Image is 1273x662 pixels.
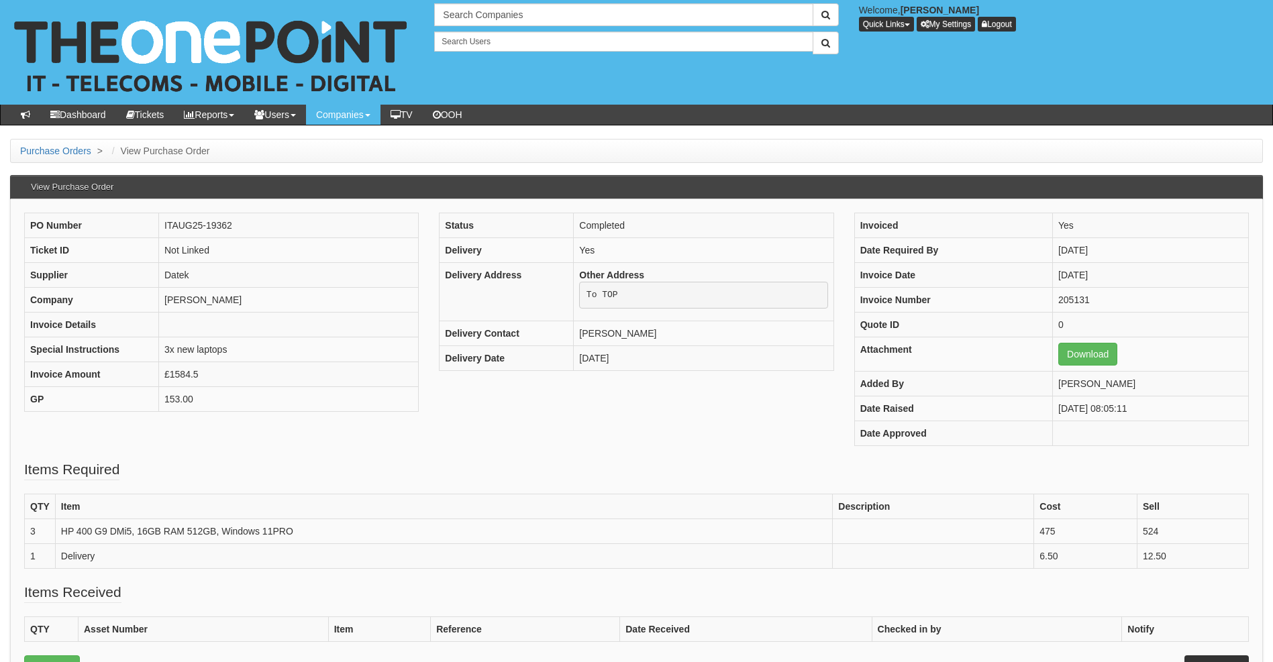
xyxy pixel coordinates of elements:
[174,105,244,125] a: Reports
[854,288,1052,313] th: Invoice Number
[109,144,210,158] li: View Purchase Order
[579,270,644,280] b: Other Address
[116,105,174,125] a: Tickets
[440,321,574,345] th: Delivery Contact
[306,105,380,125] a: Companies
[620,617,872,642] th: Date Received
[25,288,159,313] th: Company
[901,5,979,15] b: [PERSON_NAME]
[1034,544,1137,569] td: 6.50
[440,345,574,370] th: Delivery Date
[574,321,833,345] td: [PERSON_NAME]
[40,105,116,125] a: Dashboard
[24,176,120,199] h3: View Purchase Order
[434,32,813,52] input: Search Users
[854,313,1052,337] th: Quote ID
[579,282,827,309] pre: To TOP
[434,3,813,26] input: Search Companies
[159,213,419,238] td: ITAUG25-19362
[159,337,419,362] td: 3x new laptops
[25,313,159,337] th: Invoice Details
[25,617,79,642] th: QTY
[1053,263,1249,288] td: [DATE]
[25,544,56,569] td: 1
[854,213,1052,238] th: Invoiced
[1053,396,1249,421] td: [DATE] 08:05:11
[1053,238,1249,263] td: [DATE]
[1053,313,1249,337] td: 0
[55,494,832,519] th: Item
[159,238,419,263] td: Not Linked
[55,519,832,544] td: HP 400 G9 DMi5, 16GB RAM 512GB, Windows 11PRO
[25,263,159,288] th: Supplier
[854,396,1052,421] th: Date Raised
[55,544,832,569] td: Delivery
[79,617,329,642] th: Asset Number
[440,263,574,321] th: Delivery Address
[328,617,431,642] th: Item
[1137,494,1248,519] th: Sell
[20,146,91,156] a: Purchase Orders
[1053,372,1249,396] td: [PERSON_NAME]
[159,362,419,387] td: £1584.5
[94,146,106,156] span: >
[1058,343,1117,366] a: Download
[25,387,159,412] th: GP
[25,519,56,544] td: 3
[574,213,833,238] td: Completed
[25,494,56,519] th: QTY
[978,17,1016,32] a: Logout
[849,3,1273,32] div: Welcome,
[1137,544,1248,569] td: 12.50
[854,263,1052,288] th: Invoice Date
[159,387,419,412] td: 153.00
[1137,519,1248,544] td: 524
[25,238,159,263] th: Ticket ID
[1122,617,1249,642] th: Notify
[440,213,574,238] th: Status
[854,238,1052,263] th: Date Required By
[244,105,306,125] a: Users
[25,362,159,387] th: Invoice Amount
[833,494,1034,519] th: Description
[1053,213,1249,238] td: Yes
[574,345,833,370] td: [DATE]
[854,337,1052,372] th: Attachment
[1034,519,1137,544] td: 475
[159,288,419,313] td: [PERSON_NAME]
[854,421,1052,446] th: Date Approved
[423,105,472,125] a: OOH
[159,263,419,288] td: Datek
[25,337,159,362] th: Special Instructions
[872,617,1122,642] th: Checked in by
[25,213,159,238] th: PO Number
[440,238,574,263] th: Delivery
[859,17,914,32] button: Quick Links
[1053,288,1249,313] td: 205131
[24,459,119,480] legend: Items Required
[917,17,976,32] a: My Settings
[380,105,423,125] a: TV
[24,582,121,603] legend: Items Received
[854,372,1052,396] th: Added By
[431,617,620,642] th: Reference
[574,238,833,263] td: Yes
[1034,494,1137,519] th: Cost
